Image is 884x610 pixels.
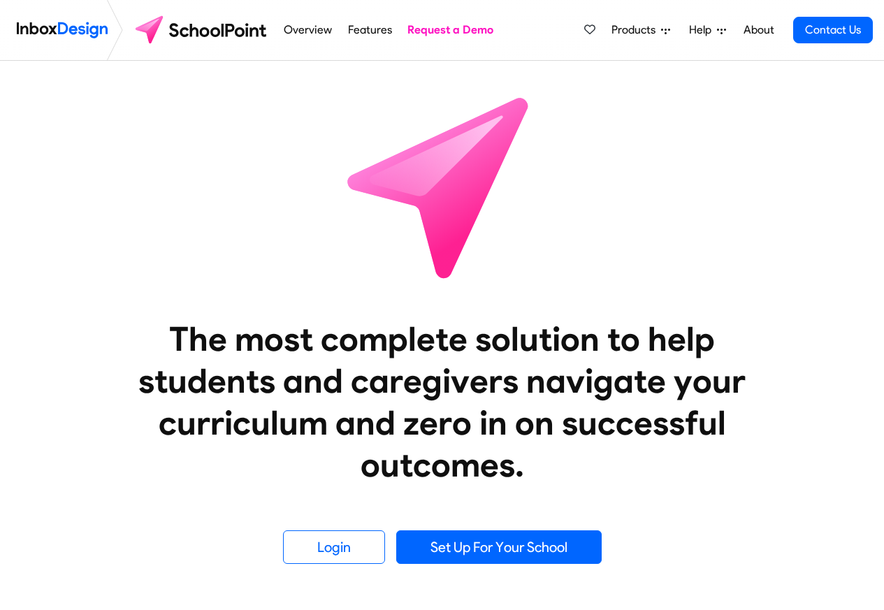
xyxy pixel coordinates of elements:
[739,16,778,44] a: About
[793,17,873,43] a: Contact Us
[606,16,676,44] a: Products
[129,13,276,47] img: schoolpoint logo
[317,61,568,312] img: icon_schoolpoint.svg
[396,530,602,564] a: Set Up For Your School
[689,22,717,38] span: Help
[611,22,661,38] span: Products
[283,530,385,564] a: Login
[404,16,498,44] a: Request a Demo
[110,318,774,486] heading: The most complete solution to help students and caregivers navigate your curriculum and zero in o...
[280,16,336,44] a: Overview
[683,16,732,44] a: Help
[344,16,396,44] a: Features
